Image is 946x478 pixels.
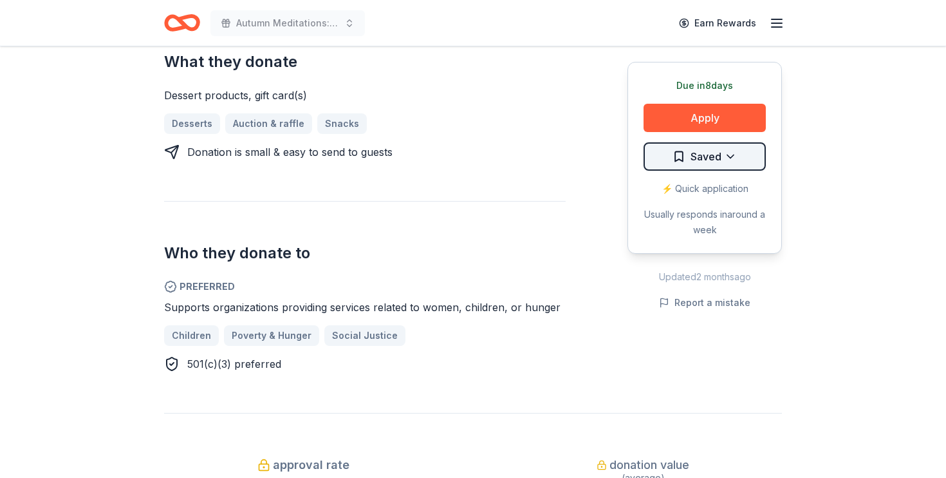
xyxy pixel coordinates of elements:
h2: What they donate [164,52,566,72]
a: Home [164,8,200,38]
span: donation value [609,455,689,475]
a: Children [164,325,219,346]
a: Auction & raffle [225,113,312,134]
a: Snacks [317,113,367,134]
span: Social Justice [332,328,398,343]
span: 501(c)(3) preferred [187,358,281,370]
span: approval rate [273,455,349,475]
span: Poverty & Hunger [232,328,311,343]
button: Apply [644,104,766,132]
button: Autumn Meditations: NYWC at 41 [210,10,365,36]
span: Preferred [164,279,566,294]
a: Desserts [164,113,220,134]
div: ⚡️ Quick application [644,181,766,196]
div: Updated 2 months ago [627,269,782,285]
button: Report a mistake [659,295,750,311]
div: Due in 8 days [644,78,766,93]
a: Earn Rewards [671,12,764,35]
h2: Who they donate to [164,243,566,263]
span: Children [172,328,211,343]
span: Autumn Meditations: NYWC at 41 [236,15,339,31]
a: Poverty & Hunger [224,325,319,346]
span: Saved [691,148,721,165]
div: Donation is small & easy to send to guests [187,144,393,160]
div: Dessert products, gift card(s) [164,88,566,103]
div: Usually responds in around a week [644,207,766,238]
span: Supports organizations providing services related to women, children, or hunger [164,301,561,314]
a: Social Justice [324,325,405,346]
button: Saved [644,142,766,171]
